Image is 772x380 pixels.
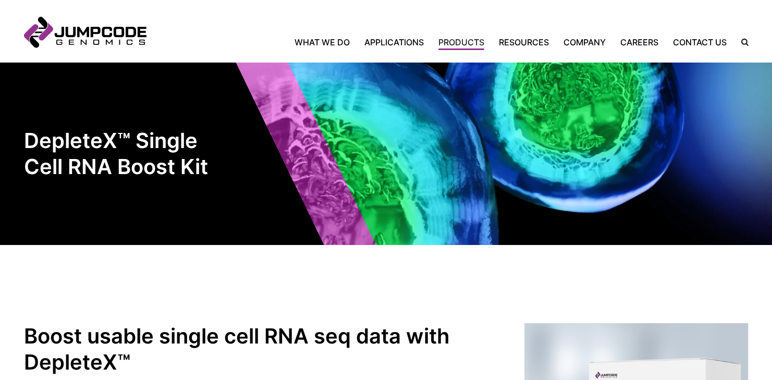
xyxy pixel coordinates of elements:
a: Contact Us [666,36,734,48]
a: Applications [357,36,431,48]
nav: Primary Navigation [146,36,734,48]
a: Products [431,36,492,48]
a: Company [556,36,613,48]
h1: DepleteX™ Single Cell RNA Boost Kit [24,128,212,180]
label: Search the site. [734,39,749,46]
a: Careers [613,36,666,48]
a: What We Do [295,36,357,48]
h2: Boost usable single cell RNA seq data with DepleteX™ [24,323,498,375]
a: Resources [492,36,556,48]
